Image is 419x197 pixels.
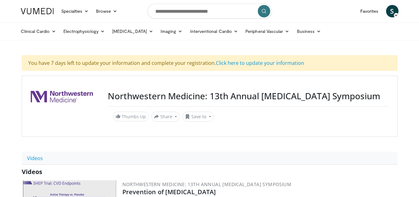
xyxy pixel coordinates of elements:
[386,5,399,17] a: S
[92,5,121,17] a: Browse
[242,25,293,38] a: Peripheral Vascular
[182,112,214,122] button: Save to
[60,25,108,38] a: Electrophysiology
[22,168,42,176] span: Videos
[186,25,242,38] a: Interventional Cardio
[122,188,216,196] a: Prevention of [MEDICAL_DATA]
[108,25,157,38] a: [MEDICAL_DATA]
[108,91,389,101] h3: Northwestern Medicine: 13th Annual [MEDICAL_DATA] Symposium
[17,25,60,38] a: Clinical Cardio
[22,152,48,165] a: Videos
[22,55,398,71] div: You have 7 days left to update your information and complete your registration.
[157,25,186,38] a: Imaging
[21,8,54,14] img: VuMedi Logo
[293,25,325,38] a: Business
[113,112,149,121] a: Thumbs Up
[151,112,180,122] button: Share
[148,4,272,19] input: Search topics, interventions
[57,5,93,17] a: Specialties
[357,5,382,17] a: Favorites
[216,60,304,66] a: Click here to update your information
[122,181,292,187] a: Northwestern Medicine: 13th Annual [MEDICAL_DATA] Symposium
